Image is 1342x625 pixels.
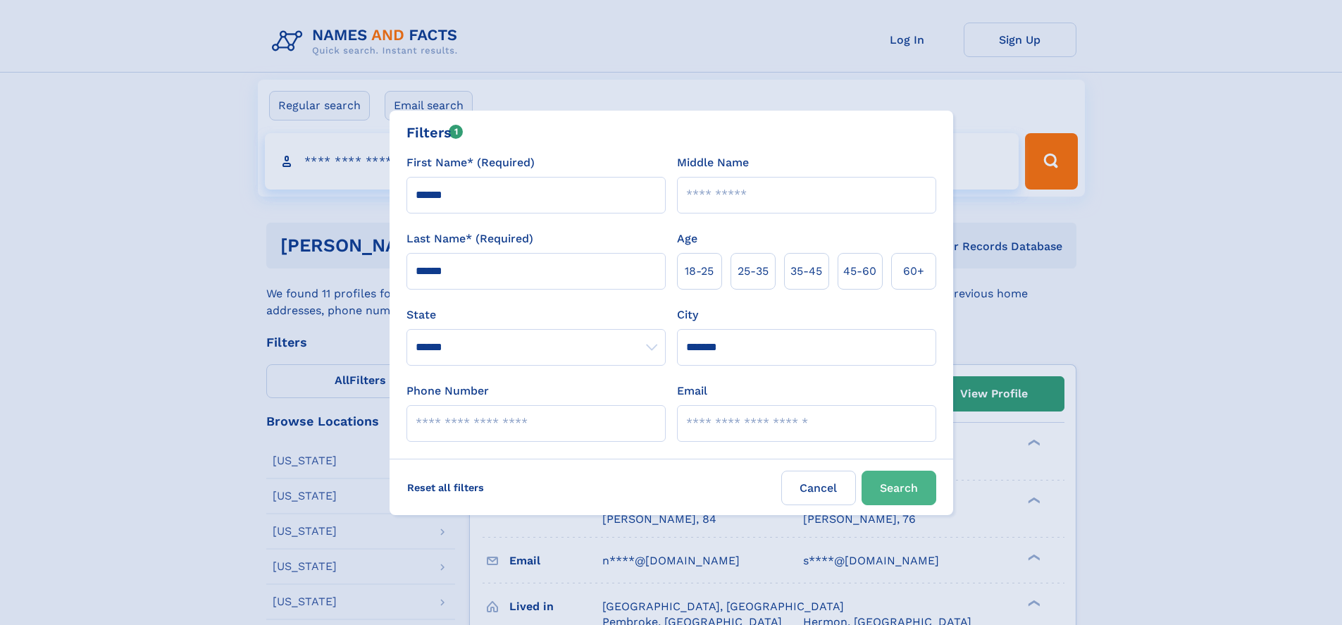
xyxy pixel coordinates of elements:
span: 25‑35 [738,263,769,280]
button: Search [862,471,936,505]
div: Filters [406,122,464,143]
span: 35‑45 [790,263,822,280]
label: First Name* (Required) [406,154,535,171]
label: Reset all filters [398,471,493,505]
span: 45‑60 [843,263,876,280]
label: Middle Name [677,154,749,171]
label: City [677,307,698,323]
label: Last Name* (Required) [406,230,533,247]
label: Age [677,230,697,247]
label: Email [677,383,707,400]
span: 18‑25 [685,263,714,280]
span: 60+ [903,263,924,280]
label: Cancel [781,471,856,505]
label: Phone Number [406,383,489,400]
label: State [406,307,666,323]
